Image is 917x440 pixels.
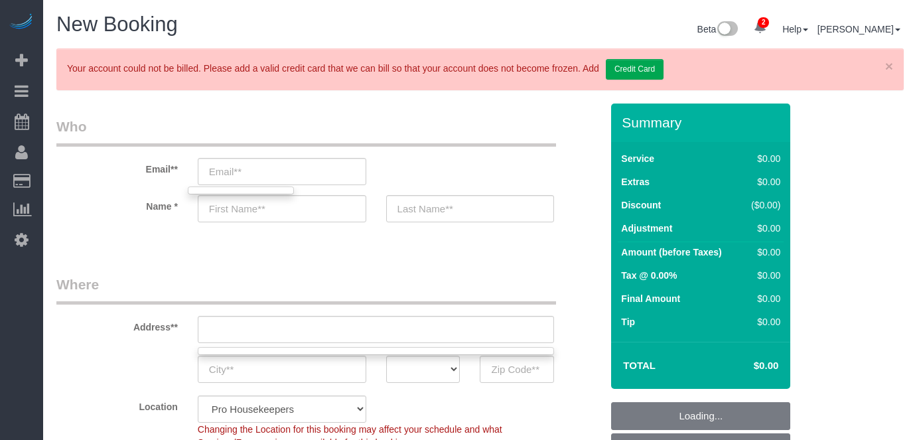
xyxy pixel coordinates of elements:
[67,63,664,74] span: Your account could not be billed. Please add a valid credit card that we can bill so that your ac...
[747,13,773,42] a: 2
[621,152,654,165] label: Service
[56,13,178,36] span: New Booking
[198,195,366,222] input: First Name**
[817,24,900,35] a: [PERSON_NAME]
[622,115,784,130] h3: Summary
[758,17,769,28] span: 2
[46,195,188,213] label: Name *
[716,21,738,38] img: New interface
[745,175,780,188] div: $0.00
[745,315,780,329] div: $0.00
[621,246,721,259] label: Amount (before Taxes)
[623,360,656,371] strong: Total
[46,396,188,413] label: Location
[621,222,672,235] label: Adjustment
[745,198,780,212] div: ($0.00)
[56,275,556,305] legend: Where
[745,222,780,235] div: $0.00
[714,360,778,372] h4: $0.00
[621,315,635,329] label: Tip
[8,13,35,32] img: Automaid Logo
[697,24,739,35] a: Beta
[386,195,555,222] input: Last Name**
[621,198,661,212] label: Discount
[621,292,680,305] label: Final Amount
[745,246,780,259] div: $0.00
[745,269,780,282] div: $0.00
[621,269,677,282] label: Tax @ 0.00%
[606,59,664,80] a: Credit Card
[621,175,650,188] label: Extras
[56,117,556,147] legend: Who
[885,59,893,73] a: ×
[745,152,780,165] div: $0.00
[782,24,808,35] a: Help
[745,292,780,305] div: $0.00
[480,356,554,383] input: Zip Code**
